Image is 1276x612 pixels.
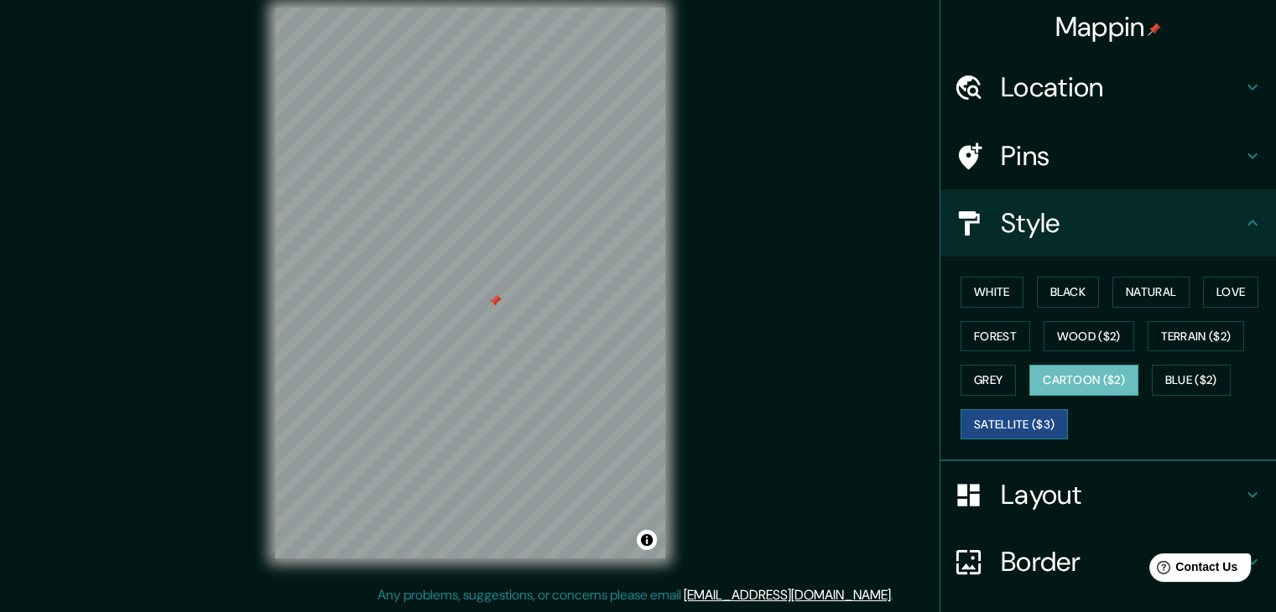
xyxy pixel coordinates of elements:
div: Pins [940,122,1276,189]
button: Forest [961,321,1030,352]
button: White [961,277,1023,308]
h4: Pins [1001,139,1242,173]
div: Style [940,189,1276,257]
div: . [896,585,899,605]
h4: Style [1001,206,1242,240]
a: [EMAIL_ADDRESS][DOMAIN_NAME] [684,586,891,604]
h4: Mappin [1055,10,1162,44]
h4: Border [1001,545,1242,578]
button: Love [1203,277,1258,308]
canvas: Map [275,8,665,558]
div: Location [940,54,1276,121]
iframe: Help widget launcher [1127,547,1258,594]
button: Natural [1112,277,1190,308]
button: Blue ($2) [1152,365,1231,396]
h4: Location [1001,70,1242,104]
button: Grey [961,365,1016,396]
h4: Layout [1001,478,1242,511]
button: Satellite ($3) [961,409,1068,440]
button: Cartoon ($2) [1029,365,1138,396]
button: Black [1037,277,1100,308]
div: . [893,585,896,605]
button: Wood ($2) [1044,321,1134,352]
button: Toggle attribution [637,530,657,550]
button: Terrain ($2) [1148,321,1245,352]
img: pin-icon.png [1148,23,1161,36]
div: Border [940,528,1276,595]
p: Any problems, suggestions, or concerns please email . [378,585,893,605]
div: Layout [940,461,1276,528]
